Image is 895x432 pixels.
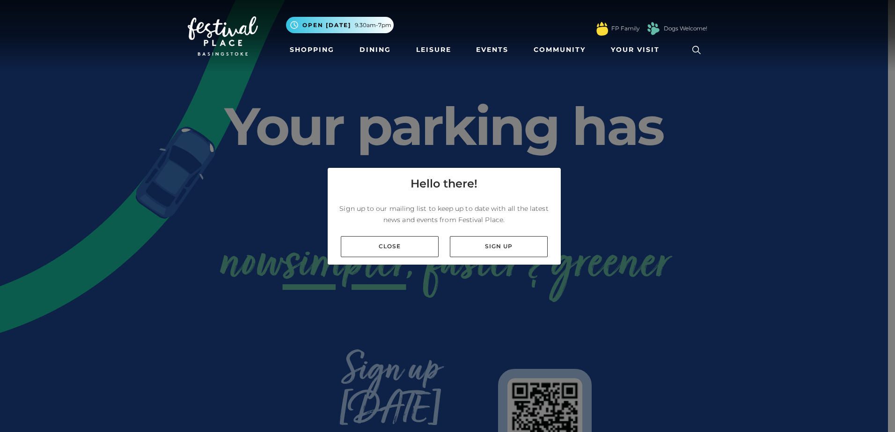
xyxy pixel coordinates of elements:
a: Sign up [450,236,548,257]
p: Sign up to our mailing list to keep up to date with all the latest news and events from Festival ... [335,203,553,225]
button: Open [DATE] 9.30am-7pm [286,17,394,33]
a: Dining [356,41,395,58]
span: 9.30am-7pm [355,21,391,29]
a: FP Family [611,24,639,33]
a: Dogs Welcome! [664,24,707,33]
a: Community [530,41,589,58]
a: Leisure [412,41,455,58]
a: Your Visit [607,41,668,58]
a: Shopping [286,41,338,58]
img: Festival Place Logo [188,16,258,56]
span: Your Visit [611,45,660,55]
a: Events [472,41,512,58]
h4: Hello there! [411,175,477,192]
span: Open [DATE] [302,21,351,29]
a: Close [341,236,439,257]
